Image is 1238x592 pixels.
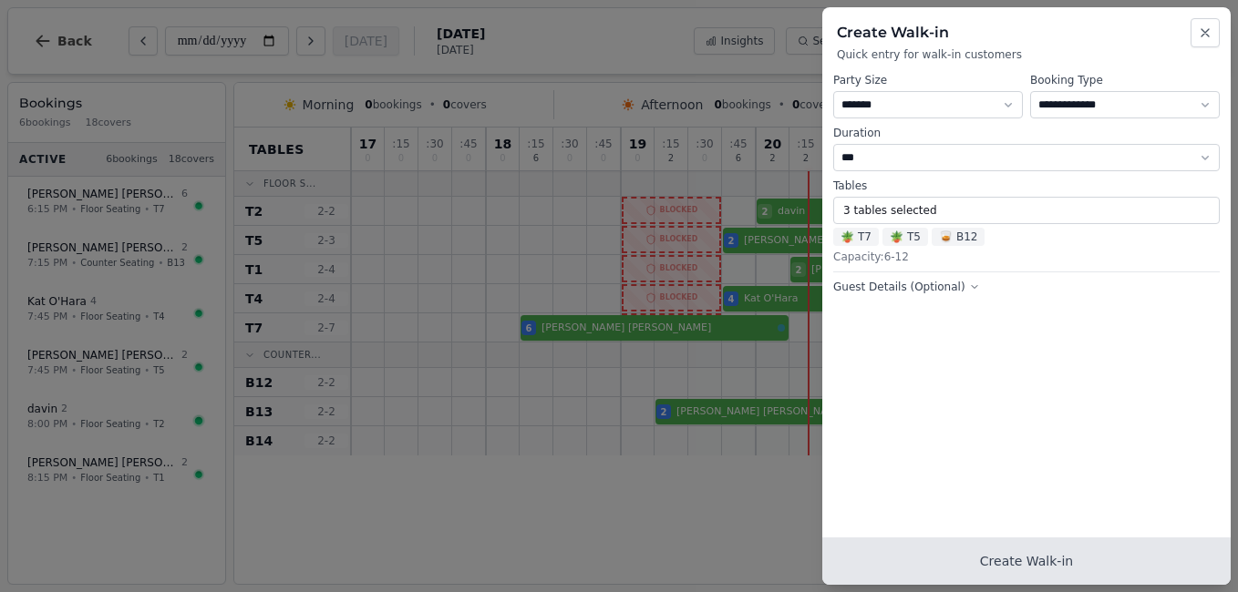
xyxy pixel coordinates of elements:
button: 3 tables selected [833,197,1220,224]
span: 🪴 [841,230,854,244]
span: B12 [932,228,985,246]
p: Quick entry for walk-in customers [837,47,1216,62]
label: Duration [833,126,1220,140]
span: T5 [882,228,928,246]
h2: Create Walk-in [837,22,1216,44]
span: T7 [833,228,879,246]
label: Tables [833,179,1220,193]
label: Party Size [833,73,1023,87]
label: Booking Type [1030,73,1220,87]
div: Capacity: 6 - 12 [833,250,1220,264]
span: 🥃 [939,230,953,244]
span: 🪴 [890,230,903,244]
button: Guest Details (Optional) [833,280,980,294]
button: Create Walk-in [822,537,1231,585]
